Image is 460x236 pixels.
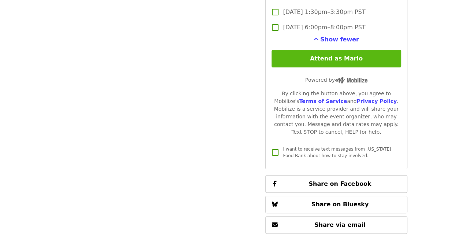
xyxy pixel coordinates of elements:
[314,35,359,44] button: See more timeslots
[265,216,407,234] button: Share via email
[356,98,397,104] a: Privacy Policy
[335,77,367,84] img: Powered by Mobilize
[283,23,365,32] span: [DATE] 6:00pm–8:00pm PST
[305,77,367,83] span: Powered by
[311,201,369,208] span: Share on Bluesky
[272,90,401,136] div: By clicking the button above, you agree to Mobilize's and . Mobilize is a service provider and wi...
[314,221,366,228] span: Share via email
[272,50,401,67] button: Attend as Mario
[308,180,371,187] span: Share on Facebook
[265,196,407,213] button: Share on Bluesky
[283,8,365,16] span: [DATE] 1:30pm–3:30pm PST
[299,98,347,104] a: Terms of Service
[265,175,407,193] button: Share on Facebook
[283,147,391,158] span: I want to receive text messages from [US_STATE] Food Bank about how to stay involved.
[320,36,359,43] span: Show fewer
